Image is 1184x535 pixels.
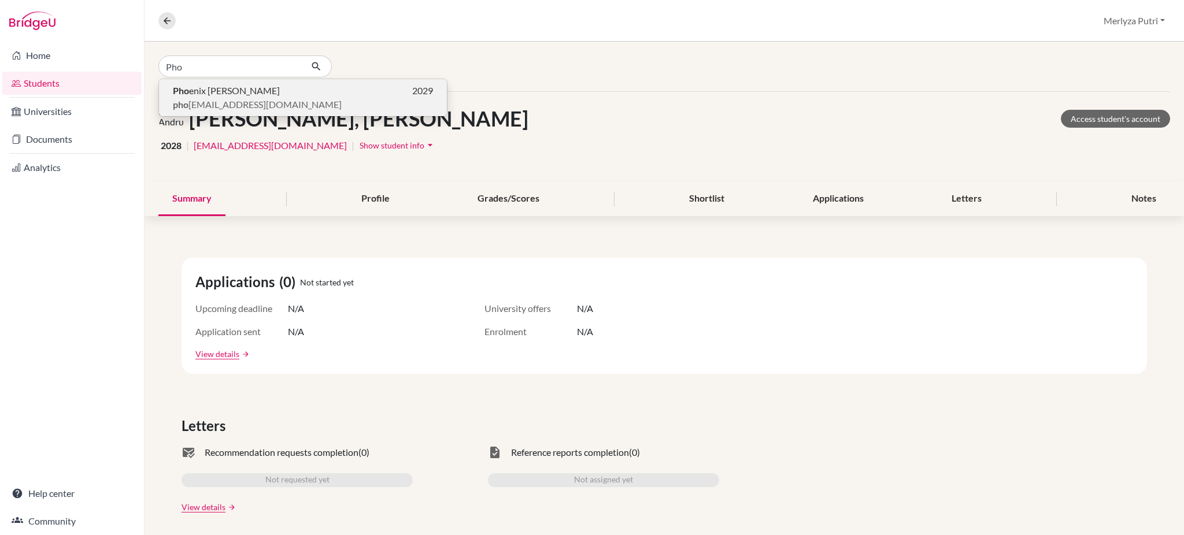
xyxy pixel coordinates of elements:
div: Applications [799,182,878,216]
a: Community [2,510,142,533]
span: University offers [484,302,577,315]
a: Analytics [2,156,142,179]
span: Not requested yet [265,473,330,487]
img: Andrue Xavier Robert's avatar [158,106,184,132]
a: [EMAIL_ADDRESS][DOMAIN_NAME] [194,139,347,153]
span: Reference reports completion [511,445,629,459]
a: Students [2,72,142,95]
span: (0) [358,445,369,459]
div: Notes [1118,182,1170,216]
button: Phoenix [PERSON_NAME]2029pho[EMAIL_ADDRESS][DOMAIN_NAME] [159,79,447,116]
h1: [PERSON_NAME], [PERSON_NAME] [189,106,528,131]
a: arrow_forward [239,350,250,358]
span: N/A [577,302,593,315]
span: Not assigned yet [574,473,633,487]
input: Find student by name... [158,55,302,77]
div: Grades/Scores [464,182,553,216]
span: Enrolment [484,325,577,339]
a: Access student's account [1061,110,1170,128]
a: Help center [2,482,142,505]
a: Home [2,44,142,67]
span: Letters [182,415,230,436]
span: Not started yet [300,276,354,288]
span: Recommendation requests completion [205,445,358,459]
span: | [351,139,354,153]
span: (0) [629,445,640,459]
i: arrow_drop_down [424,139,436,151]
button: Merlyza Putri [1098,10,1170,32]
a: Universities [2,100,142,123]
img: Bridge-U [9,12,55,30]
span: | [186,139,189,153]
button: Show student infoarrow_drop_down [359,136,436,154]
span: N/A [288,325,304,339]
span: 2028 [161,139,182,153]
span: enix [PERSON_NAME] [173,84,280,98]
b: pho [173,99,188,110]
div: Shortlist [675,182,738,216]
span: [EMAIL_ADDRESS][DOMAIN_NAME] [173,98,342,112]
span: N/A [577,325,593,339]
div: Letters [938,182,996,216]
span: Show student info [360,140,424,150]
span: task [488,445,502,459]
b: Pho [173,85,189,96]
div: Profile [347,182,404,216]
a: View details [182,501,225,513]
span: mark_email_read [182,445,195,459]
a: View details [195,348,239,360]
span: N/A [288,302,304,315]
div: Summary [158,182,225,216]
a: Documents [2,128,142,151]
span: (0) [279,272,300,292]
span: 2029 [412,84,433,98]
span: Applications [195,272,279,292]
a: arrow_forward [225,503,236,511]
span: Application sent [195,325,288,339]
span: Upcoming deadline [195,302,288,315]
